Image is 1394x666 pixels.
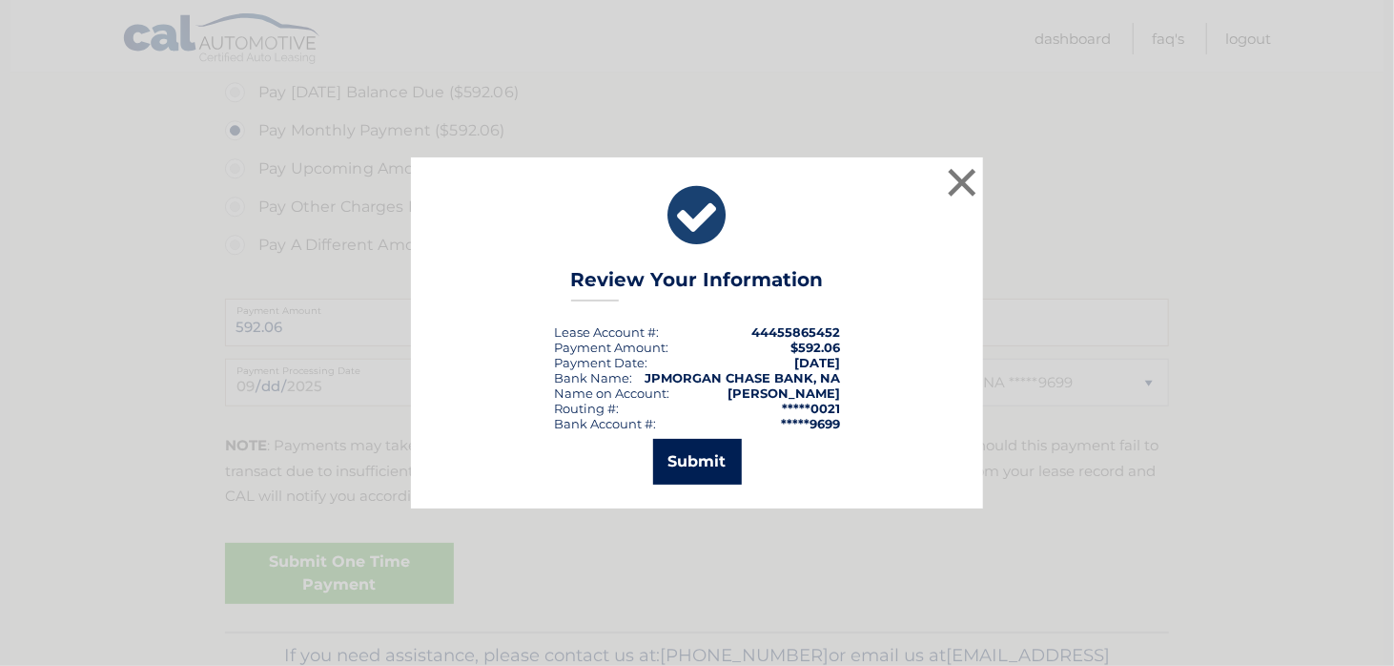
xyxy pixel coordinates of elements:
span: $592.06 [790,340,840,355]
span: [DATE] [794,355,840,370]
div: Payment Amount: [554,340,668,355]
div: Routing #: [554,401,619,416]
div: Bank Account #: [554,416,656,431]
div: Lease Account #: [554,324,659,340]
div: Name on Account: [554,385,669,401]
div: : [554,355,647,370]
button: Submit [653,439,742,485]
button: × [943,163,981,201]
strong: [PERSON_NAME] [728,385,840,401]
strong: JPMORGAN CHASE BANK, NA [645,370,840,385]
h3: Review Your Information [571,268,824,302]
div: Bank Name: [554,370,632,385]
span: Payment Date [554,355,645,370]
strong: 44455865452 [751,324,840,340]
